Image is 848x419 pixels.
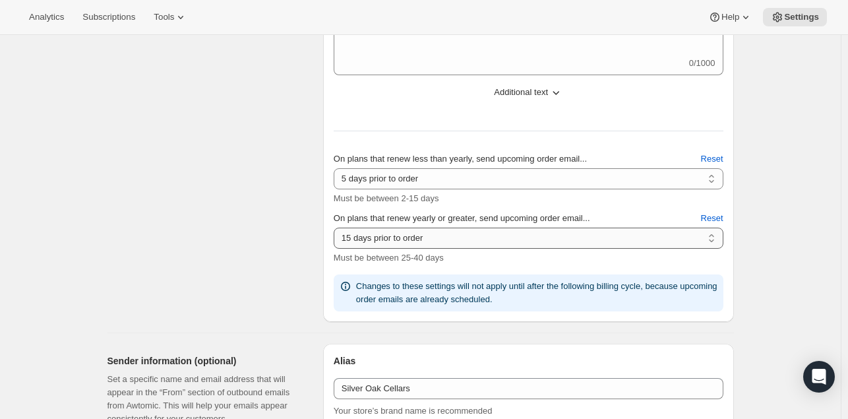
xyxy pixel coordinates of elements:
span: On plans that renew less than yearly, send upcoming order email... [334,154,587,164]
button: Reset [693,148,731,170]
button: Tools [146,8,195,26]
button: Analytics [21,8,72,26]
button: Settings [763,8,827,26]
div: Open Intercom Messenger [803,361,835,393]
span: Analytics [29,12,64,22]
span: Subscriptions [82,12,135,22]
button: Subscriptions [75,8,143,26]
span: Your store’s brand name is recommended [334,406,493,416]
p: Changes to these settings will not apply until after the following billing cycle, because upcomin... [356,280,718,306]
span: Must be between 25-40 days [334,253,444,263]
span: Tools [154,12,174,22]
span: Additional text [494,86,548,99]
button: Additional text [326,82,731,103]
h3: Alias [334,354,723,368]
h2: Sender information (optional) [107,354,302,368]
span: Settings [784,12,819,22]
span: Reset [701,152,723,166]
span: On plans that renew yearly or greater, send upcoming order email... [334,213,590,223]
span: Help [721,12,739,22]
span: Reset [701,212,723,225]
button: Reset [693,208,731,229]
span: Must be between 2-15 days [334,193,439,203]
button: Help [700,8,760,26]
